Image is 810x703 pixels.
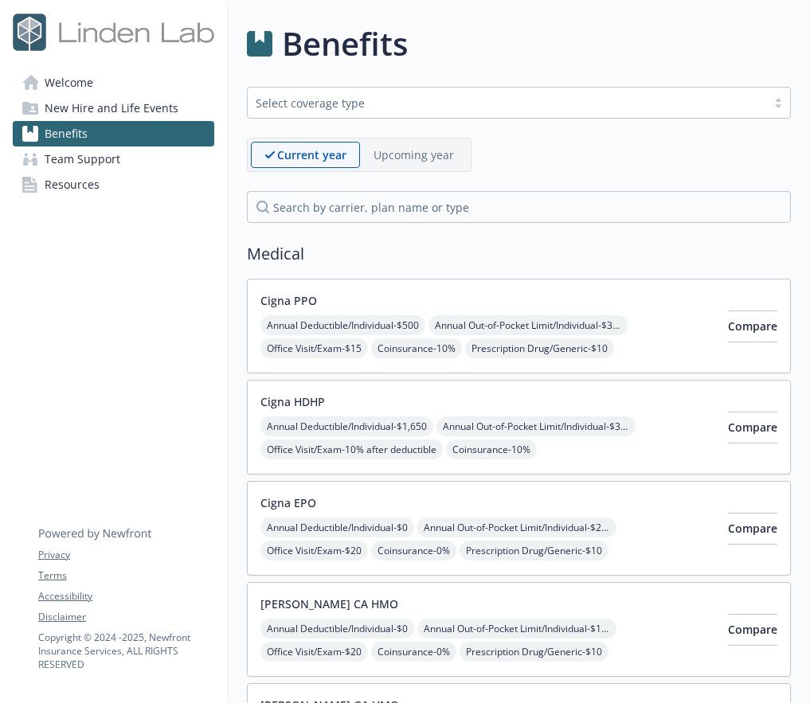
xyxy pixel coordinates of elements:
span: Resources [45,172,100,197]
span: Annual Deductible/Individual - $500 [260,315,425,335]
span: Compare [728,420,777,435]
button: Cigna EPO [260,494,316,511]
button: Compare [728,513,777,545]
span: New Hire and Life Events [45,96,178,121]
button: Compare [728,614,777,646]
span: Compare [728,622,777,637]
span: Prescription Drug/Generic - $10 [460,642,608,662]
span: Annual Out-of-Pocket Limit/Individual - $3,500 [436,416,636,436]
span: Annual Deductible/Individual - $1,650 [260,416,433,436]
button: Cigna HDHP [260,393,325,410]
span: Coinsurance - 0% [371,541,456,560]
a: Privacy [38,548,213,562]
h1: Benefits [282,20,408,68]
span: Annual Out-of-Pocket Limit/Individual - $1,500 [417,619,616,639]
span: Office Visit/Exam - 10% after deductible [260,439,443,459]
button: Compare [728,412,777,443]
span: Office Visit/Exam - $15 [260,338,368,358]
span: Office Visit/Exam - $20 [260,541,368,560]
p: Copyright © 2024 - 2025 , Newfront Insurance Services, ALL RIGHTS RESERVED [38,631,213,671]
p: Current year [277,146,346,163]
span: Coinsurance - 0% [371,642,456,662]
span: Compare [728,318,777,334]
a: Benefits [13,121,214,146]
a: Resources [13,172,214,197]
span: Annual Deductible/Individual - $0 [260,517,414,537]
button: Compare [728,310,777,342]
div: Select coverage type [256,95,758,111]
span: Annual Out-of-Pocket Limit/Individual - $2,000 [417,517,616,537]
a: Welcome [13,70,214,96]
h2: Medical [247,242,791,266]
a: Team Support [13,146,214,172]
span: Office Visit/Exam - $20 [260,642,368,662]
button: Cigna PPO [260,292,317,309]
button: [PERSON_NAME] CA HMO [260,596,398,612]
span: Compare [728,521,777,536]
p: Upcoming year [374,146,454,163]
a: New Hire and Life Events [13,96,214,121]
span: Annual Deductible/Individual - $0 [260,619,414,639]
span: Benefits [45,121,88,146]
a: Disclaimer [38,610,213,624]
span: Coinsurance - 10% [446,439,537,459]
span: Coinsurance - 10% [371,338,462,358]
span: Prescription Drug/Generic - $10 [465,338,614,358]
input: search by carrier, plan name or type [247,191,791,223]
span: Team Support [45,146,120,172]
a: Terms [38,568,213,583]
span: Prescription Drug/Generic - $10 [460,541,608,560]
span: Annual Out-of-Pocket Limit/Individual - $3,000 [428,315,628,335]
a: Accessibility [38,589,213,603]
span: Welcome [45,70,93,96]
